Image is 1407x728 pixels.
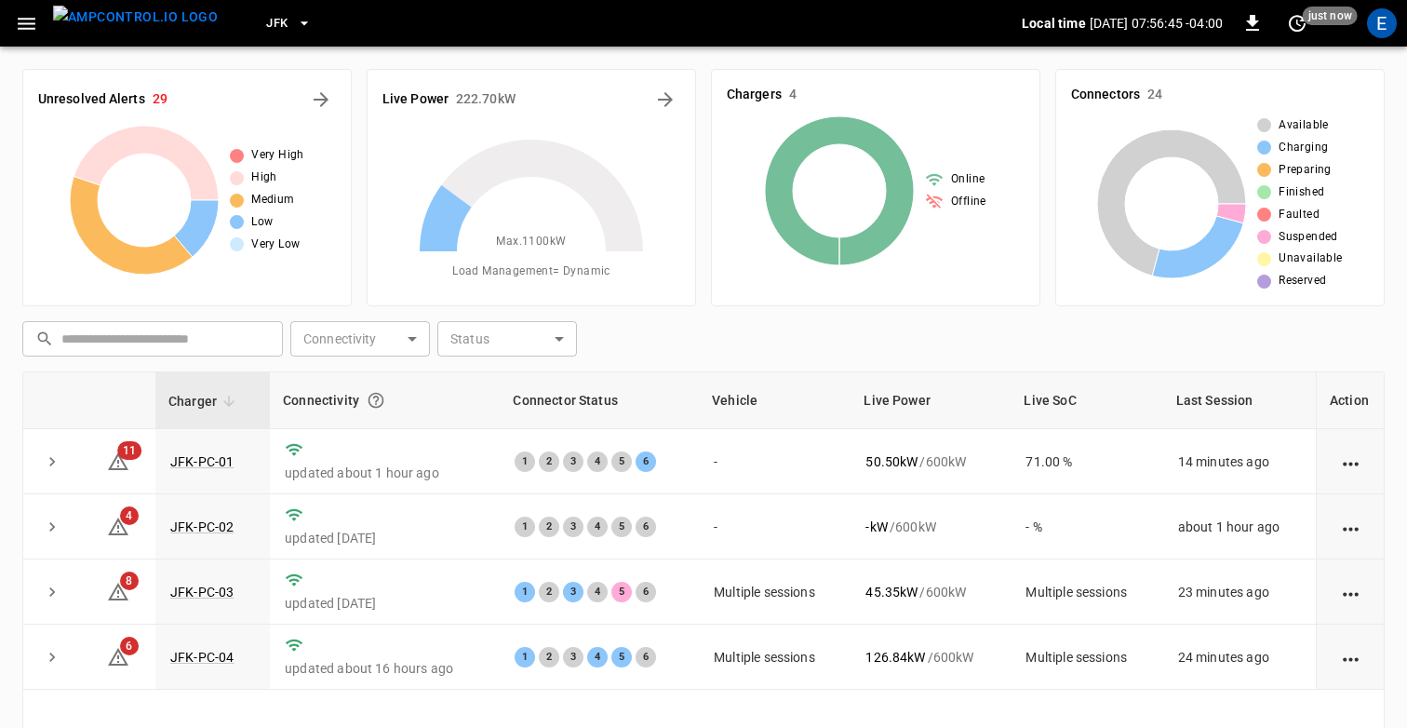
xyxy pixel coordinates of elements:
a: JFK-PC-04 [170,650,234,665]
div: 3 [563,582,583,602]
span: Online [951,170,985,189]
a: JFK-PC-03 [170,585,234,600]
h6: 4 [789,85,797,105]
td: 71.00 % [1011,429,1162,494]
span: 4 [120,506,139,525]
span: Preparing [1279,161,1332,180]
div: 4 [587,647,608,667]
td: 23 minutes ago [1163,559,1316,625]
span: Offline [951,193,986,211]
p: updated [DATE] [285,529,485,547]
div: action cell options [1339,452,1362,471]
td: Multiple sessions [1011,559,1162,625]
td: 14 minutes ago [1163,429,1316,494]
span: Charger [168,390,241,412]
a: 4 [107,518,129,533]
a: 8 [107,584,129,599]
a: 11 [107,452,129,467]
div: 3 [563,517,583,537]
a: JFK-PC-01 [170,454,234,469]
h6: Chargers [727,85,782,105]
button: expand row [38,513,66,541]
button: expand row [38,643,66,671]
span: Suspended [1279,228,1338,247]
a: JFK-PC-02 [170,519,234,534]
div: / 600 kW [865,452,996,471]
span: just now [1303,7,1358,25]
td: Multiple sessions [1011,625,1162,690]
span: 6 [120,637,139,655]
div: 2 [539,452,559,472]
p: updated about 1 hour ago [285,464,485,482]
p: 126.84 kW [865,648,925,667]
div: 5 [611,582,632,602]
h6: Connectors [1071,85,1140,105]
div: Connectivity [283,384,487,417]
div: 5 [611,452,632,472]
p: [DATE] 07:56:45 -04:00 [1090,14,1223,33]
div: action cell options [1339,648,1362,667]
th: Vehicle [699,372,851,429]
div: 3 [563,647,583,667]
button: Connection between the charger and our software. [359,384,393,417]
div: 5 [611,647,632,667]
th: Live Power [851,372,1011,429]
span: Charging [1279,139,1328,157]
div: 1 [515,452,535,472]
span: Unavailable [1279,249,1342,268]
th: Last Session [1163,372,1316,429]
div: / 600 kW [865,648,996,667]
div: 1 [515,582,535,602]
h6: 24 [1147,85,1162,105]
span: Max. 1100 kW [496,233,566,251]
button: set refresh interval [1282,8,1312,38]
td: Multiple sessions [699,559,851,625]
div: 4 [587,517,608,537]
span: Medium [251,191,294,209]
img: ampcontrol.io logo [53,6,218,29]
td: - [699,429,851,494]
p: updated about 16 hours ago [285,659,485,678]
span: Very Low [251,236,300,254]
p: - kW [865,518,887,536]
button: expand row [38,448,66,476]
button: expand row [38,578,66,606]
div: 4 [587,452,608,472]
div: 2 [539,517,559,537]
div: action cell options [1339,583,1362,601]
div: 6 [636,582,656,602]
div: 3 [563,452,583,472]
td: Multiple sessions [699,625,851,690]
span: Finished [1279,183,1324,202]
div: 6 [636,452,656,472]
p: 45.35 kW [865,583,918,601]
span: High [251,169,277,187]
div: 6 [636,647,656,667]
div: 6 [636,517,656,537]
div: profile-icon [1367,8,1397,38]
div: action cell options [1339,518,1362,536]
button: Energy Overview [650,85,680,115]
button: All Alerts [306,85,336,115]
span: Very High [251,146,304,165]
p: updated [DATE] [285,594,485,613]
td: 24 minutes ago [1163,625,1316,690]
button: JFK [259,6,319,42]
p: 50.50 kW [865,452,918,471]
span: Load Management = Dynamic [452,263,610,281]
div: 1 [515,647,535,667]
h6: Unresolved Alerts [38,89,145,110]
td: about 1 hour ago [1163,494,1316,559]
td: - [699,494,851,559]
div: 4 [587,582,608,602]
span: Low [251,213,273,232]
h6: Live Power [382,89,449,110]
span: 8 [120,572,139,590]
h6: 29 [153,89,167,110]
th: Live SoC [1011,372,1162,429]
span: Reserved [1279,272,1326,290]
div: 1 [515,517,535,537]
a: 6 [107,649,129,664]
th: Action [1316,372,1384,429]
p: Local time [1022,14,1086,33]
